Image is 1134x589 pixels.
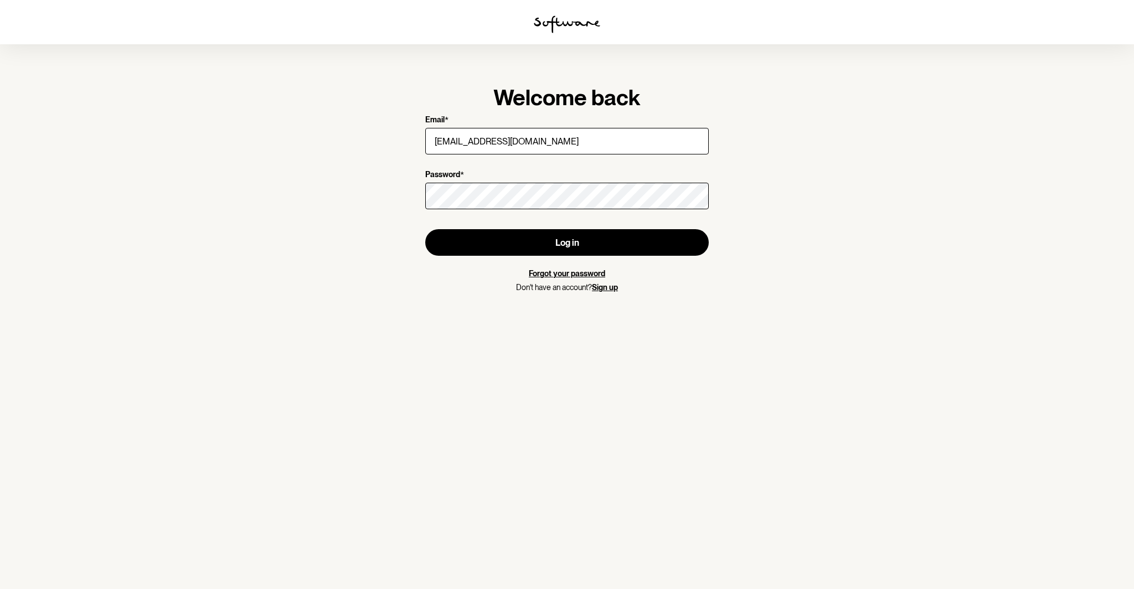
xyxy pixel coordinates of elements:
img: software logo [534,15,600,33]
a: Sign up [592,283,618,292]
p: Email [425,115,445,126]
button: Log in [425,229,709,256]
p: Password [425,170,460,180]
a: Forgot your password [529,269,605,278]
h1: Welcome back [425,84,709,111]
p: Don't have an account? [425,283,709,292]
